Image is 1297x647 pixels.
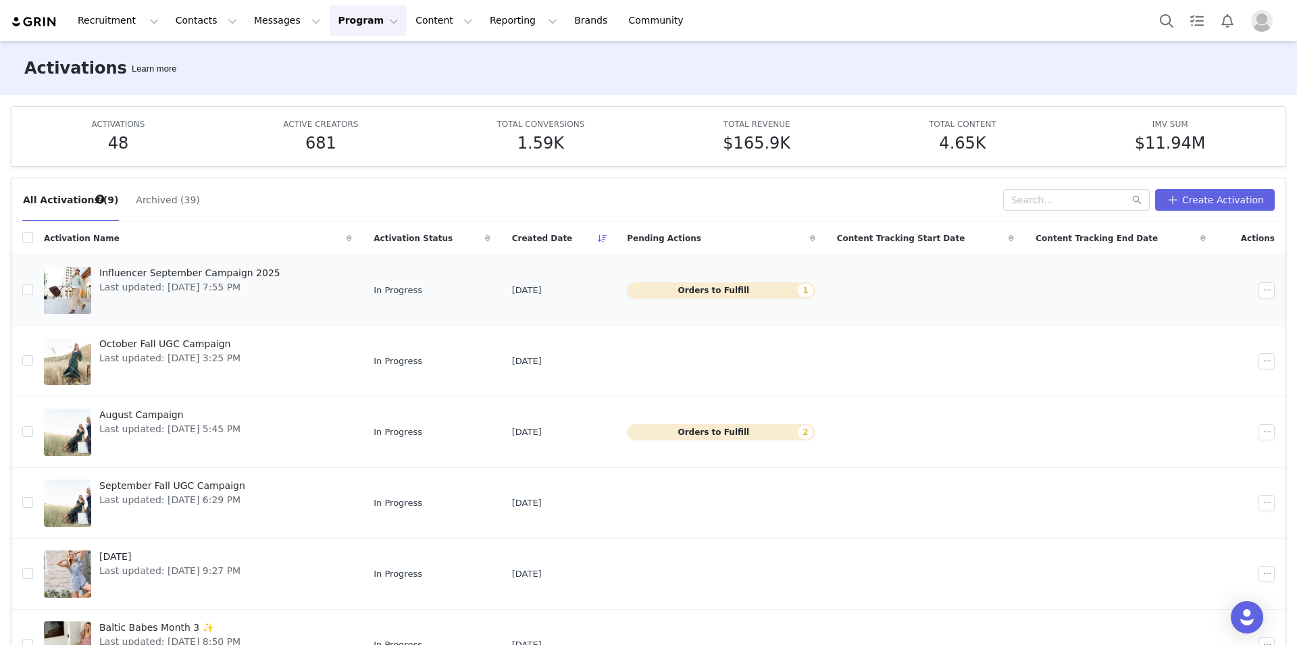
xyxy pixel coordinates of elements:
h5: 48 [108,131,129,155]
button: All Activations (9) [22,189,119,211]
span: ACTIVATIONS [91,120,145,129]
span: [DATE] [99,550,240,564]
span: In Progress [374,567,422,581]
button: Notifications [1213,5,1242,36]
span: Influencer September Campaign 2025 [99,266,280,280]
button: Content [407,5,481,36]
a: Influencer September Campaign 2025Last updated: [DATE] 7:55 PM [44,263,352,317]
a: [DATE]Last updated: [DATE] 9:27 PM [44,547,352,601]
span: Last updated: [DATE] 6:29 PM [99,493,245,507]
span: Last updated: [DATE] 7:55 PM [99,280,280,294]
button: Create Activation [1155,189,1275,211]
span: Content Tracking Start Date [837,232,965,244]
a: Tasks [1182,5,1212,36]
span: TOTAL REVENUE [723,120,790,129]
span: TOTAL CONTENT [929,120,996,129]
h5: 681 [305,131,336,155]
a: Brands [566,5,619,36]
span: Last updated: [DATE] 3:25 PM [99,351,240,365]
span: Activation Name [44,232,120,244]
button: Program [330,5,407,36]
span: Last updated: [DATE] 5:45 PM [99,422,240,436]
h5: $11.94M [1135,131,1206,155]
i: icon: search [1132,195,1142,205]
span: Activation Status [374,232,453,244]
span: In Progress [374,355,422,368]
h5: 1.59K [517,131,564,155]
span: [DATE] [512,425,542,439]
button: Contacts [168,5,245,36]
span: Last updated: [DATE] 9:27 PM [99,564,240,578]
div: Actions [1217,224,1286,253]
img: placeholder-profile.jpg [1251,10,1273,32]
a: October Fall UGC CampaignLast updated: [DATE] 3:25 PM [44,334,352,388]
button: Reporting [482,5,565,36]
span: In Progress [374,496,422,510]
button: Orders to Fulfill1 [627,282,815,299]
span: In Progress [374,425,422,439]
h3: Activations [24,56,127,80]
img: grin logo [11,16,58,28]
span: August Campaign [99,408,240,422]
button: Search [1152,5,1181,36]
button: Recruitment [70,5,167,36]
span: Baltic Babes Month 3 ✨ [99,621,240,635]
span: Pending Actions [627,232,701,244]
span: TOTAL CONVERSIONS [497,120,584,129]
button: Profile [1243,10,1286,32]
a: September Fall UGC CampaignLast updated: [DATE] 6:29 PM [44,476,352,530]
span: [DATE] [512,567,542,581]
span: October Fall UGC Campaign [99,337,240,351]
a: August CampaignLast updated: [DATE] 5:45 PM [44,405,352,459]
div: Tooltip anchor [129,62,179,76]
h5: $165.9K [723,131,790,155]
span: ACTIVE CREATORS [283,120,358,129]
span: [DATE] [512,496,542,510]
button: Orders to Fulfill2 [627,424,815,440]
span: IMV SUM [1152,120,1188,129]
span: September Fall UGC Campaign [99,479,245,493]
div: Tooltip anchor [94,193,106,205]
button: Archived (39) [135,189,200,211]
a: Community [621,5,698,36]
span: [DATE] [512,355,542,368]
button: Messages [246,5,329,36]
span: Content Tracking End Date [1036,232,1158,244]
span: In Progress [374,284,422,297]
div: Open Intercom Messenger [1231,601,1263,633]
span: [DATE] [512,284,542,297]
span: Created Date [512,232,573,244]
input: Search... [1003,189,1150,211]
h5: 4.65K [939,131,986,155]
